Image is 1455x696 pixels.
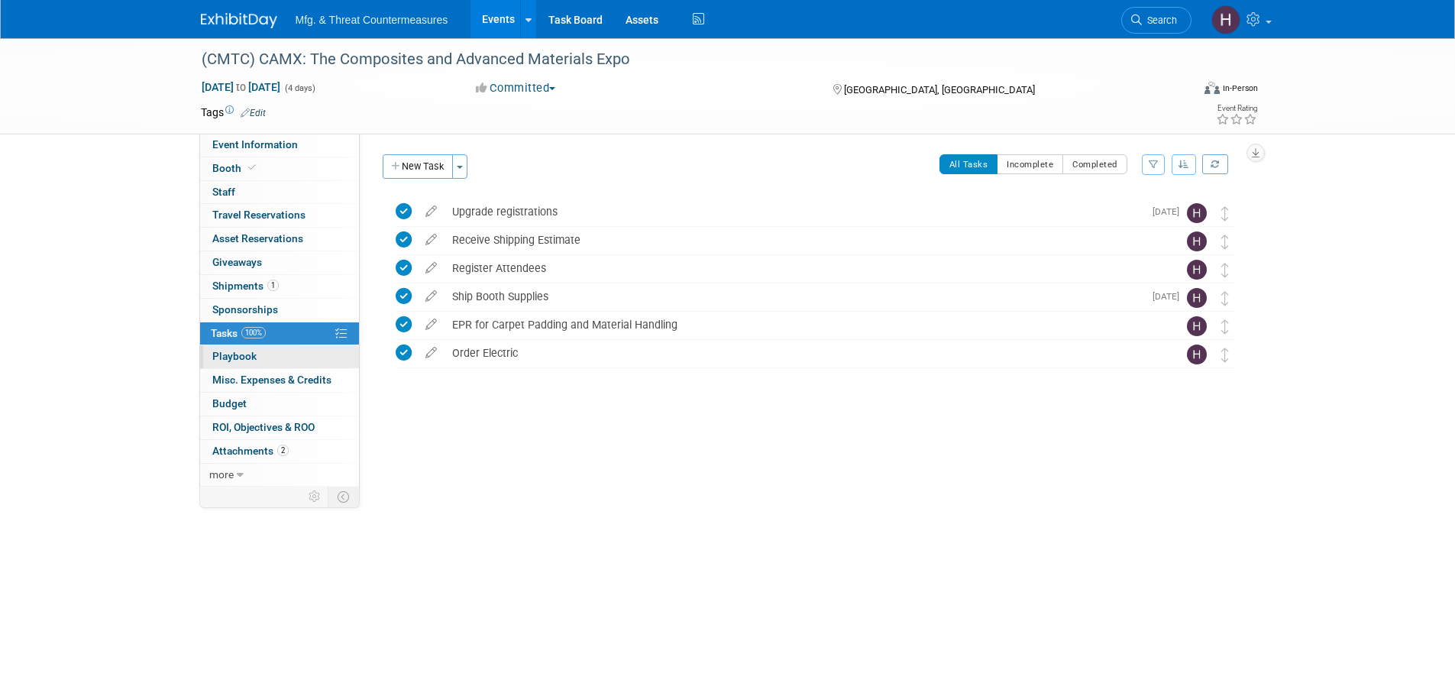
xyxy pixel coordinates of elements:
[212,209,306,221] span: Travel Reservations
[1101,79,1259,102] div: Event Format
[418,261,445,275] a: edit
[1187,203,1207,223] img: Hillary Hawkins
[1202,154,1228,174] a: Refresh
[445,199,1143,225] div: Upgrade registrations
[939,154,998,174] button: All Tasks
[383,154,453,179] button: New Task
[200,204,359,227] a: Travel Reservations
[212,162,259,174] span: Booth
[418,205,445,219] a: edit
[212,256,262,268] span: Giveaways
[296,14,448,26] span: Mfg. & Threat Countermeasures
[212,232,303,244] span: Asset Reservations
[302,487,328,507] td: Personalize Event Tab Strip
[200,464,359,487] a: more
[997,154,1063,174] button: Incomplete
[200,228,359,251] a: Asset Reservations
[212,186,235,198] span: Staff
[200,251,359,274] a: Giveaways
[201,13,277,28] img: ExhibitDay
[445,283,1143,309] div: Ship Booth Supplies
[1187,260,1207,280] img: Hillary Hawkins
[200,181,359,204] a: Staff
[283,83,315,93] span: (4 days)
[1187,231,1207,251] img: Hillary Hawkins
[248,163,256,172] i: Booth reservation complete
[1221,206,1229,221] i: Move task
[1153,291,1187,302] span: [DATE]
[1221,348,1229,362] i: Move task
[1222,83,1258,94] div: In-Person
[1204,82,1220,94] img: Format-Inperson.png
[212,350,257,362] span: Playbook
[212,421,315,433] span: ROI, Objectives & ROO
[418,346,445,360] a: edit
[1142,15,1177,26] span: Search
[196,46,1169,73] div: (CMTC) CAMX: The Composites and Advanced Materials Expo
[200,440,359,463] a: Attachments2
[200,134,359,157] a: Event Information
[201,105,266,120] td: Tags
[418,233,445,247] a: edit
[445,255,1156,281] div: Register Attendees
[200,416,359,439] a: ROI, Objectives & ROO
[1187,288,1207,308] img: Hillary Hawkins
[200,157,359,180] a: Booth
[418,318,445,332] a: edit
[470,80,561,96] button: Committed
[200,369,359,392] a: Misc. Expenses & Credits
[200,322,359,345] a: Tasks100%
[234,81,248,93] span: to
[200,393,359,416] a: Budget
[1216,105,1257,112] div: Event Rating
[328,487,359,507] td: Toggle Event Tabs
[200,299,359,322] a: Sponsorships
[267,280,279,291] span: 1
[209,468,234,481] span: more
[212,445,289,457] span: Attachments
[1187,316,1207,336] img: Hillary Hawkins
[1221,319,1229,334] i: Move task
[1187,345,1207,364] img: Hillary Hawkins
[445,312,1156,338] div: EPR for Carpet Padding and Material Handling
[1221,263,1229,277] i: Move task
[200,275,359,298] a: Shipments1
[212,374,331,386] span: Misc. Expenses & Credits
[212,138,298,151] span: Event Information
[200,345,359,368] a: Playbook
[1211,5,1240,34] img: Hillary Hawkins
[445,227,1156,253] div: Receive Shipping Estimate
[212,280,279,292] span: Shipments
[844,84,1035,95] span: [GEOGRAPHIC_DATA], [GEOGRAPHIC_DATA]
[445,340,1156,366] div: Order Electric
[1062,154,1127,174] button: Completed
[1153,206,1187,217] span: [DATE]
[211,327,266,339] span: Tasks
[241,108,266,118] a: Edit
[241,327,266,338] span: 100%
[1121,7,1191,34] a: Search
[212,397,247,410] span: Budget
[418,290,445,303] a: edit
[277,445,289,456] span: 2
[1221,235,1229,249] i: Move task
[1221,291,1229,306] i: Move task
[201,80,281,94] span: [DATE] [DATE]
[212,303,278,316] span: Sponsorships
